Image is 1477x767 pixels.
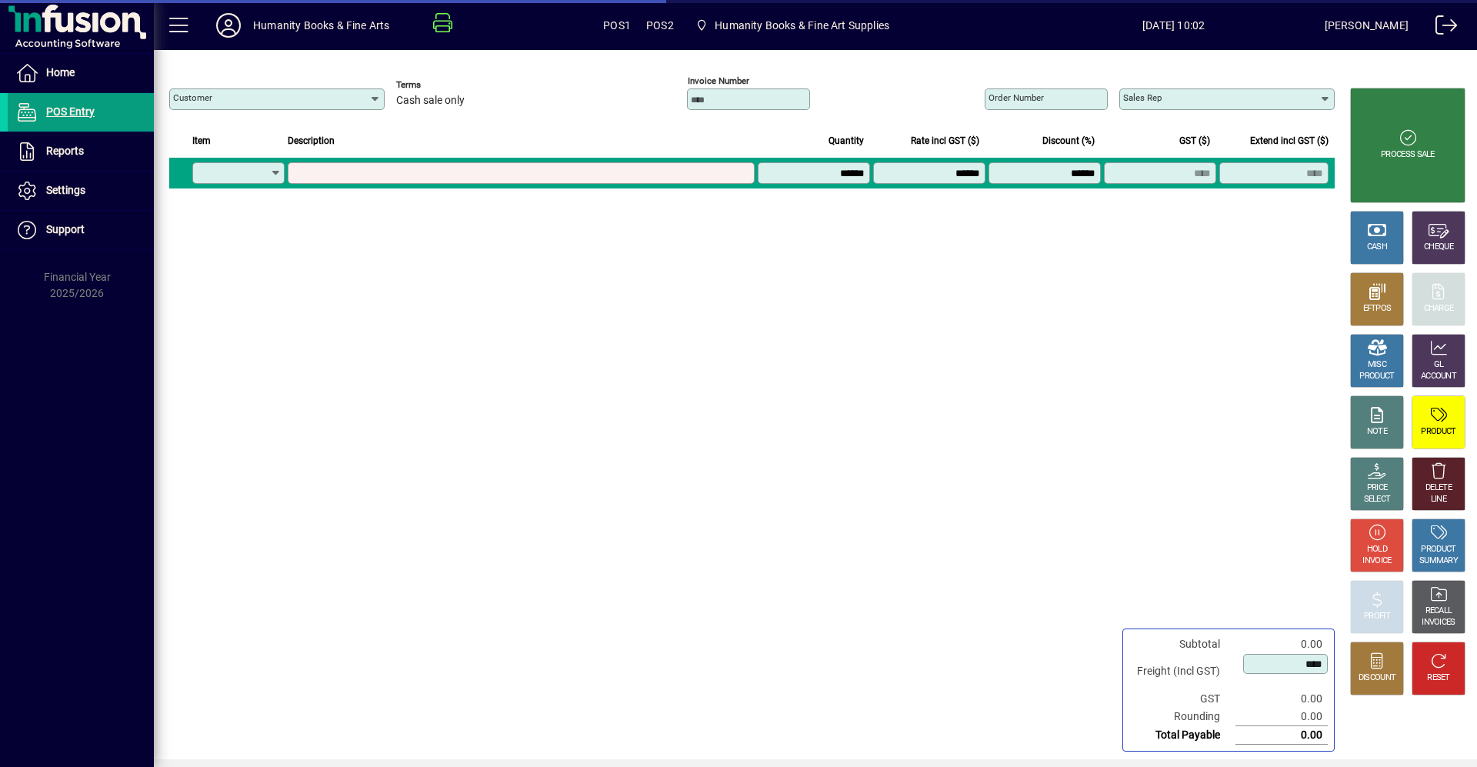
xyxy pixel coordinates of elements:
div: MISC [1368,359,1386,371]
mat-label: Customer [173,92,212,103]
span: Rate incl GST ($) [911,132,979,149]
span: Item [192,132,211,149]
span: Description [288,132,335,149]
span: POS1 [603,13,631,38]
div: DISCOUNT [1359,672,1395,684]
div: PROCESS SALE [1381,149,1435,161]
span: Discount (%) [1042,132,1095,149]
span: Cash sale only [396,95,465,107]
a: Logout [1424,3,1458,53]
span: GST ($) [1179,132,1210,149]
div: DELETE [1425,482,1452,494]
div: CASH [1367,242,1387,253]
div: INVOICE [1362,555,1391,567]
button: Profile [204,12,253,39]
span: Quantity [829,132,864,149]
div: LINE [1431,494,1446,505]
a: Support [8,211,154,249]
div: ACCOUNT [1421,371,1456,382]
a: Settings [8,172,154,210]
span: Humanity Books & Fine Art Supplies [715,13,889,38]
div: SELECT [1364,494,1391,505]
mat-label: Invoice number [688,75,749,86]
div: RECALL [1425,605,1452,617]
div: HOLD [1367,544,1387,555]
div: EFTPOS [1363,303,1392,315]
td: 0.00 [1235,635,1328,653]
span: Extend incl GST ($) [1250,132,1329,149]
div: GL [1434,359,1444,371]
span: POS Entry [46,105,95,118]
div: PRODUCT [1359,371,1394,382]
span: Home [46,66,75,78]
span: Settings [46,184,85,196]
span: POS2 [646,13,674,38]
span: Terms [396,80,488,90]
td: GST [1129,690,1235,708]
div: SUMMARY [1419,555,1458,567]
td: Total Payable [1129,726,1235,745]
div: Humanity Books & Fine Arts [253,13,390,38]
span: Reports [46,145,84,157]
mat-label: Order number [989,92,1044,103]
div: PRODUCT [1421,544,1455,555]
span: [DATE] 10:02 [1023,13,1325,38]
td: Subtotal [1129,635,1235,653]
td: 0.00 [1235,726,1328,745]
div: INVOICES [1422,617,1455,629]
td: 0.00 [1235,708,1328,726]
div: PRICE [1367,482,1388,494]
div: [PERSON_NAME] [1325,13,1409,38]
span: Support [46,223,85,235]
div: PRODUCT [1421,426,1455,438]
div: NOTE [1367,426,1387,438]
div: CHEQUE [1424,242,1453,253]
a: Reports [8,132,154,171]
td: 0.00 [1235,690,1328,708]
td: Freight (Incl GST) [1129,653,1235,690]
div: CHARGE [1424,303,1454,315]
mat-label: Sales rep [1123,92,1162,103]
a: Home [8,54,154,92]
div: RESET [1427,672,1450,684]
div: PROFIT [1364,611,1390,622]
td: Rounding [1129,708,1235,726]
span: Humanity Books & Fine Art Supplies [689,12,895,39]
